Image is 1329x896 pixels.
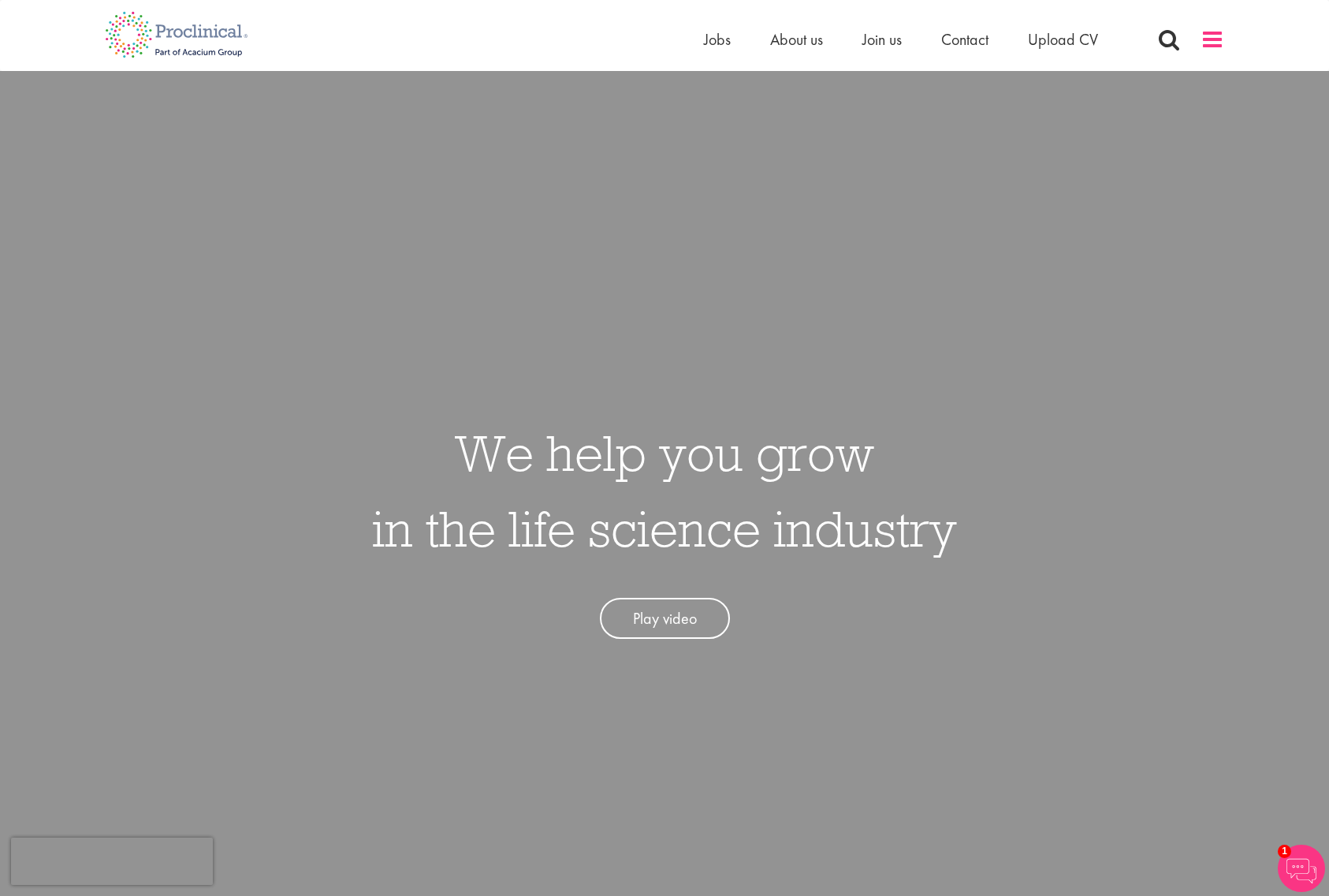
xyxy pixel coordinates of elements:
img: Chatbot [1278,845,1325,892]
a: Contact [941,29,988,50]
a: Upload CV [1028,29,1098,50]
a: Jobs [704,29,731,50]
span: 1 [1278,845,1291,858]
a: About us [770,29,823,50]
a: Join us [862,29,902,50]
h1: We help you grow in the life science industry [372,415,957,566]
a: Play video [600,598,730,640]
